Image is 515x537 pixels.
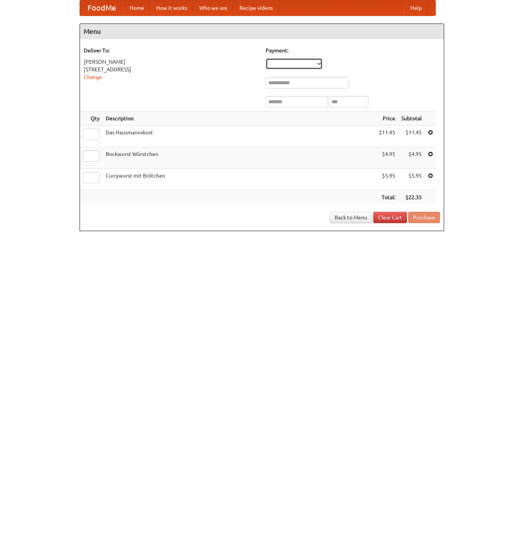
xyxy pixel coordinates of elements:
[103,126,376,147] td: Das Hausmannskost
[398,169,425,191] td: $5.95
[404,0,428,16] a: Help
[193,0,233,16] a: Who we are
[84,74,102,80] a: Change
[84,66,258,73] div: [STREET_ADDRESS]
[150,0,193,16] a: How it works
[376,112,398,126] th: Price
[80,0,124,16] a: FoodMe
[373,212,407,223] a: Clear Cart
[80,112,103,126] th: Qty
[103,112,376,126] th: Description
[376,191,398,205] th: Total:
[233,0,279,16] a: Recipe videos
[398,112,425,126] th: Subtotal
[398,126,425,147] td: $11.45
[376,147,398,169] td: $4.95
[330,212,372,223] a: Back to Menu
[398,147,425,169] td: $4.95
[84,47,258,54] h5: Deliver To:
[376,126,398,147] td: $11.45
[103,169,376,191] td: Currywurst mit Brötchen
[266,47,440,54] h5: Payment:
[124,0,150,16] a: Home
[408,212,440,223] button: Purchase
[84,58,258,66] div: [PERSON_NAME]
[398,191,425,205] th: $22.35
[80,24,444,39] h4: Menu
[376,169,398,191] td: $5.95
[103,147,376,169] td: Bockwurst Würstchen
